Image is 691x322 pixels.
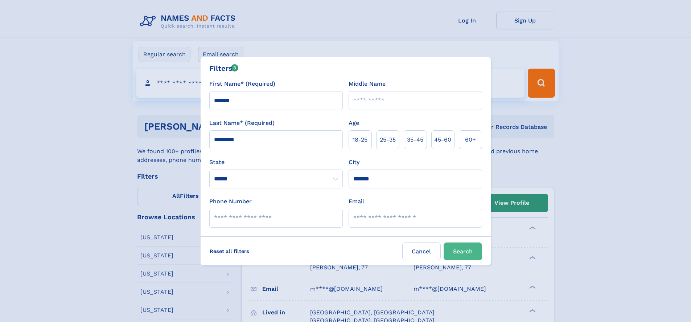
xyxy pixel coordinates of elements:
span: 45‑60 [434,135,451,144]
span: 18‑25 [353,135,367,144]
label: City [349,158,359,167]
label: Last Name* (Required) [209,119,275,127]
span: 25‑35 [380,135,396,144]
label: Reset all filters [205,242,254,260]
label: Email [349,197,364,206]
button: Search [444,242,482,260]
label: Cancel [402,242,441,260]
div: Filters [209,63,239,74]
span: 60+ [465,135,476,144]
span: 35‑45 [407,135,423,144]
label: First Name* (Required) [209,80,275,88]
label: Phone Number [209,197,252,206]
label: State [209,158,343,167]
label: Age [349,119,359,127]
label: Middle Name [349,80,386,88]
